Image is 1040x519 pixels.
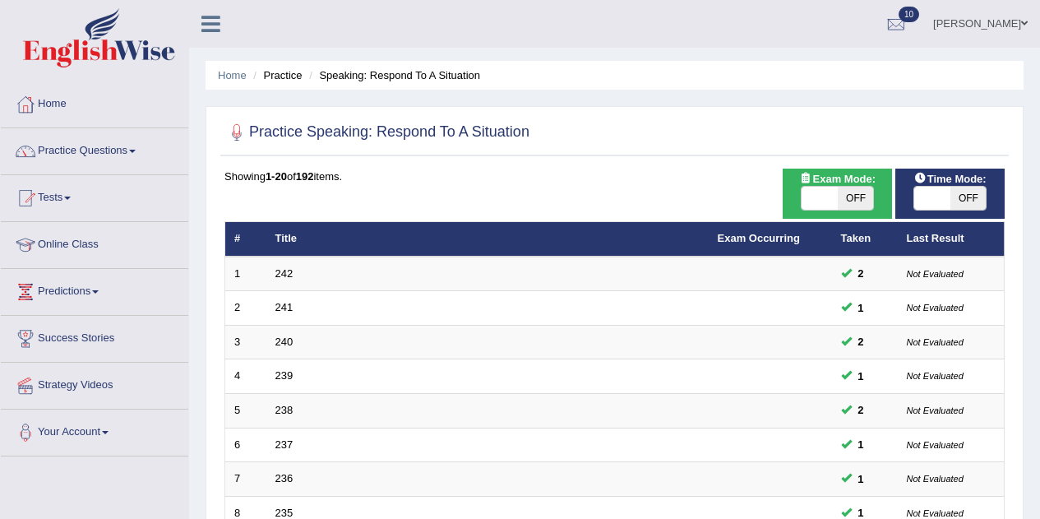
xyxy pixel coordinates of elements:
[1,128,188,169] a: Practice Questions
[275,369,294,382] a: 239
[852,265,871,282] span: You can still take this question
[266,222,709,257] th: Title
[907,371,964,381] small: Not Evaluated
[783,169,892,219] div: Show exams occurring in exams
[275,438,294,451] a: 237
[908,170,993,188] span: Time Mode:
[275,301,294,313] a: 241
[907,474,964,484] small: Not Evaluated
[225,428,266,462] td: 6
[718,232,800,244] a: Exam Occurring
[907,269,964,279] small: Not Evaluated
[266,170,287,183] b: 1-20
[907,405,964,415] small: Not Evaluated
[225,359,266,394] td: 4
[249,67,302,83] li: Practice
[275,472,294,484] a: 236
[852,368,871,385] span: You can still take this question
[898,222,1005,257] th: Last Result
[1,316,188,357] a: Success Stories
[907,508,964,518] small: Not Evaluated
[218,69,247,81] a: Home
[305,67,480,83] li: Speaking: Respond To A Situation
[225,325,266,359] td: 3
[950,187,987,210] span: OFF
[852,401,871,419] span: You can still take this question
[907,440,964,450] small: Not Evaluated
[852,333,871,350] span: You can still take this question
[296,170,314,183] b: 192
[793,170,882,188] span: Exam Mode:
[907,303,964,313] small: Not Evaluated
[225,394,266,429] td: 5
[1,175,188,216] a: Tests
[225,222,266,257] th: #
[225,462,266,497] td: 7
[852,436,871,453] span: You can still take this question
[224,169,1005,184] div: Showing of items.
[852,470,871,488] span: You can still take this question
[275,336,294,348] a: 240
[838,187,874,210] span: OFF
[225,257,266,291] td: 1
[275,267,294,280] a: 242
[1,81,188,123] a: Home
[1,410,188,451] a: Your Account
[852,299,871,317] span: You can still take this question
[275,404,294,416] a: 238
[832,222,898,257] th: Taken
[225,291,266,326] td: 2
[899,7,919,22] span: 10
[907,337,964,347] small: Not Evaluated
[224,120,529,145] h2: Practice Speaking: Respond To A Situation
[1,269,188,310] a: Predictions
[275,507,294,519] a: 235
[1,363,188,404] a: Strategy Videos
[1,222,188,263] a: Online Class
